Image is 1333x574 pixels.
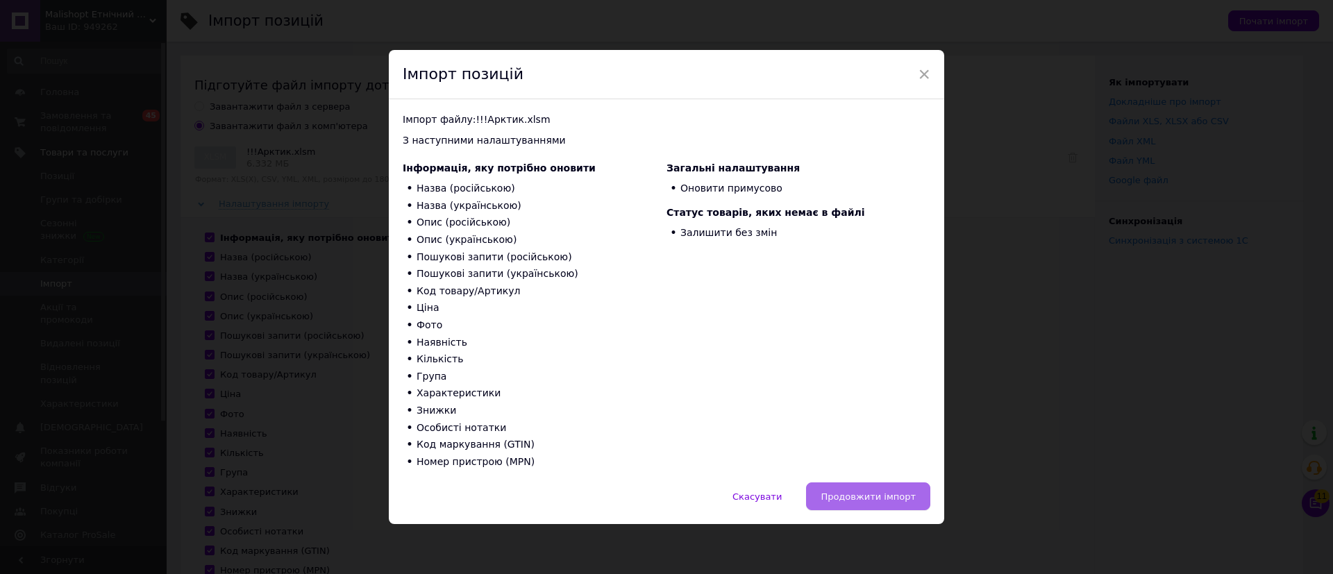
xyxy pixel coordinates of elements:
span: Загальні налаштування [666,162,800,174]
div: З наступними налаштуваннями [403,134,930,148]
div: Імпорт позицій [389,50,944,100]
li: Оновити примусово [666,180,930,198]
li: Код товару/Артикул [403,282,666,300]
button: Скасувати [718,482,796,510]
span: Скасувати [732,491,782,502]
li: Опис (українською) [403,232,666,249]
li: Пошукові запити (російською) [403,248,666,266]
li: Номер пристрою (MPN) [403,453,666,471]
li: Група [403,368,666,385]
span: Інформація, яку потрібно оновити [403,162,596,174]
li: Наявність [403,334,666,351]
div: Імпорт файлу: !!!Арктик.xlsm [403,113,930,127]
li: Залишити без змін [666,225,930,242]
span: Продовжити імпорт [821,491,916,502]
li: Назва (російською) [403,180,666,198]
li: Характеристики [403,385,666,403]
li: Назва (українською) [403,197,666,214]
span: × [918,62,930,86]
button: Продовжити імпорт [806,482,930,510]
li: Знижки [403,402,666,419]
li: Особисті нотатки [403,419,666,437]
span: Статус товарів, яких немає в файлі [666,207,865,218]
li: Кількість [403,351,666,369]
li: Ціна [403,300,666,317]
li: Код маркування (GTIN) [403,437,666,454]
li: Опис (російською) [403,214,666,232]
li: Пошукові запити (українською) [403,266,666,283]
li: Фото [403,316,666,334]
